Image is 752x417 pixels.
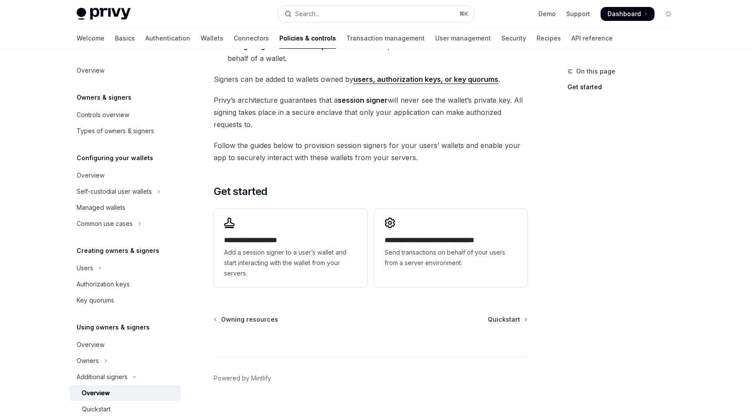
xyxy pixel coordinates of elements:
a: Powered by Mintlify [214,374,271,383]
button: Toggle Users section [70,260,181,276]
a: Controls overview [70,107,181,123]
a: API reference [571,28,613,49]
a: Types of owners & signers [70,123,181,139]
div: Overview [77,340,104,350]
span: Send transactions on behalf of your users from a server environment. [385,247,517,268]
span: On this page [576,66,615,77]
div: Overview [77,65,104,76]
a: Key quorums [70,293,181,308]
button: Open search [279,6,473,22]
button: Toggle Additional signers section [70,369,181,385]
button: Toggle dark mode [661,7,675,21]
button: Toggle Common use cases section [70,216,181,232]
a: Wallets [201,28,223,49]
a: Overview [70,337,181,353]
a: Policies & controls [279,28,336,49]
div: Key quorums [77,295,114,306]
a: Authorization keys [70,276,181,292]
h5: Configuring your wallets [77,153,153,163]
a: Owning resources [215,315,278,324]
div: Authorization keys [77,279,130,289]
div: Overview [82,388,110,398]
span: Get started [214,185,267,198]
h5: Creating owners & signers [77,245,159,256]
div: Self-custodial user wallets [77,186,152,197]
a: Overview [70,385,181,401]
div: Owners [77,356,99,366]
button: Toggle Owners section [70,353,181,369]
button: Toggle Self-custodial user wallets section [70,184,181,199]
a: Quickstart [70,401,181,417]
div: Overview [77,170,104,181]
a: Basics [115,28,135,49]
h5: Using owners & signers [77,322,150,333]
span: Signers can be added to wallets owned by . [214,73,527,85]
a: Authentication [145,28,190,49]
span: Quickstart [488,315,520,324]
a: Quickstart [488,315,527,324]
span: Owning resources [221,315,278,324]
div: Quickstart [82,404,111,414]
a: Dashboard [601,7,655,21]
a: Transaction management [346,28,425,49]
a: User management [435,28,491,49]
span: Privy’s architecture guarantees that a will never see the wallet’s private key. All signing takes... [214,94,527,131]
a: Overview [70,168,181,183]
a: Recipes [537,28,561,49]
a: Overview [70,63,181,78]
a: **** **** **** *****Add a session signer to a user’s wallet and start interacting with the wallet... [214,209,367,287]
div: Users [77,263,93,273]
div: Managed wallets [77,202,125,213]
a: Welcome [77,28,104,49]
div: Common use cases [77,219,133,229]
a: Demo [538,10,556,18]
div: Additional signers [77,372,128,382]
span: Dashboard [608,10,641,18]
span: Add a session signer to a user’s wallet and start interacting with the wallet from your servers. [224,247,356,279]
span: Follow the guides below to provision session signers for your users’ wallets and enable your app ... [214,139,527,164]
a: Security [501,28,526,49]
div: Types of owners & signers [77,126,154,136]
h5: Owners & signers [77,92,131,103]
strong: session signer [338,96,388,104]
a: Connectors [234,28,269,49]
a: Managed wallets [70,200,181,215]
a: Get started [567,80,682,94]
img: light logo [77,8,131,20]
div: Search... [295,9,319,19]
a: users, authorization keys, or key quorums [353,75,498,84]
a: Support [566,10,590,18]
li: : allow third-parties to execute certain actions on behalf of a wallet. [214,40,527,64]
div: Controls overview [77,110,129,120]
span: ⌘ K [459,10,468,17]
